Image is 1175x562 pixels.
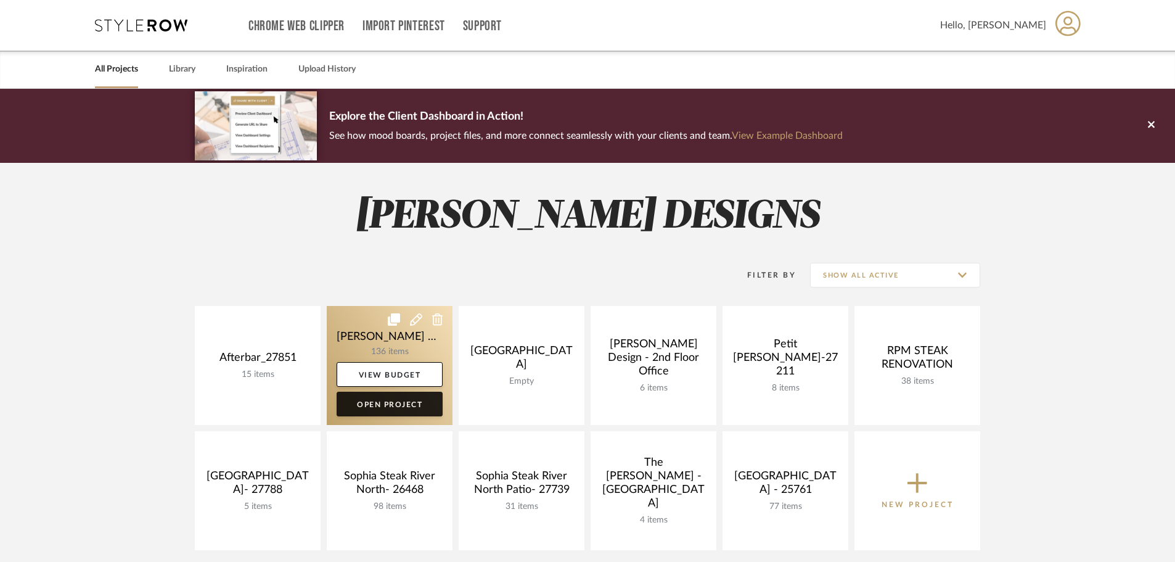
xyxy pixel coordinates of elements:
[732,337,838,383] div: Petit [PERSON_NAME]-27211
[205,502,311,512] div: 5 items
[940,18,1046,33] span: Hello, [PERSON_NAME]
[95,61,138,78] a: All Projects
[732,131,843,141] a: View Example Dashboard
[144,194,1031,240] h2: [PERSON_NAME] DESIGNS
[362,21,445,31] a: Import Pinterest
[463,21,502,31] a: Support
[337,392,443,416] a: Open Project
[469,502,575,512] div: 31 items
[329,127,843,144] p: See how mood boards, project files, and more connect seamlessly with your clients and team.
[205,469,311,502] div: [GEOGRAPHIC_DATA]- 27788
[469,344,575,376] div: [GEOGRAPHIC_DATA]
[169,61,195,78] a: Library
[600,515,706,526] div: 4 items
[248,21,345,31] a: Chrome Web Clipper
[337,362,443,387] a: View Budget
[298,61,356,78] a: Upload History
[731,269,796,281] div: Filter By
[205,370,311,380] div: 15 items
[337,502,443,512] div: 98 items
[864,344,970,376] div: RPM STEAK RENOVATION
[732,469,838,502] div: [GEOGRAPHIC_DATA] - 25761
[600,337,706,383] div: [PERSON_NAME] Design - 2nd Floor Office
[469,376,575,387] div: Empty
[337,469,443,502] div: Sophia Steak River North- 26468
[329,107,843,127] p: Explore the Client Dashboard in Action!
[600,456,706,515] div: The [PERSON_NAME] - [GEOGRAPHIC_DATA]
[195,91,317,160] img: d5d033c5-7b12-40c2-a960-1ecee1989c38.png
[226,61,268,78] a: Inspiration
[205,351,311,370] div: Afterbar_27851
[600,383,706,394] div: 6 items
[882,498,954,511] p: New Project
[854,431,980,550] button: New Project
[732,502,838,512] div: 77 items
[469,469,575,502] div: Sophia Steak River North Patio- 27739
[732,383,838,394] div: 8 items
[864,376,970,387] div: 38 items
